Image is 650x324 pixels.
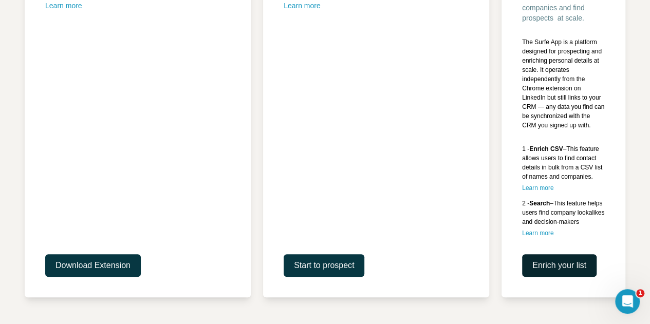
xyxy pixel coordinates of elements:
[522,228,553,238] button: Learn more
[45,254,141,277] button: Download Extension
[294,259,354,272] span: Start to prospect
[529,145,563,153] b: Enrich CSV
[55,259,131,272] span: Download Extension
[45,1,82,11] button: Learn more
[529,200,550,207] b: Search
[615,289,640,314] iframe: Intercom live chat
[45,23,230,126] iframe: YouTube video player
[284,23,469,126] iframe: YouTube video player
[532,259,586,272] span: Enrich your list
[284,254,364,277] button: Start to prospect
[284,1,321,11] button: Learn more
[522,183,553,193] button: Learn more
[522,254,597,277] button: Enrich your list
[522,37,605,130] div: The Surfe App is a platform designed for prospecting and enriching personal details at scale. It ...
[636,289,644,297] span: 1
[522,144,605,181] div: 1 - – This feature allows users to find contact details in bulk from a CSV list of names and comp...
[522,199,605,226] div: 2 - – This feature helps users find company lookalikes and decision-makers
